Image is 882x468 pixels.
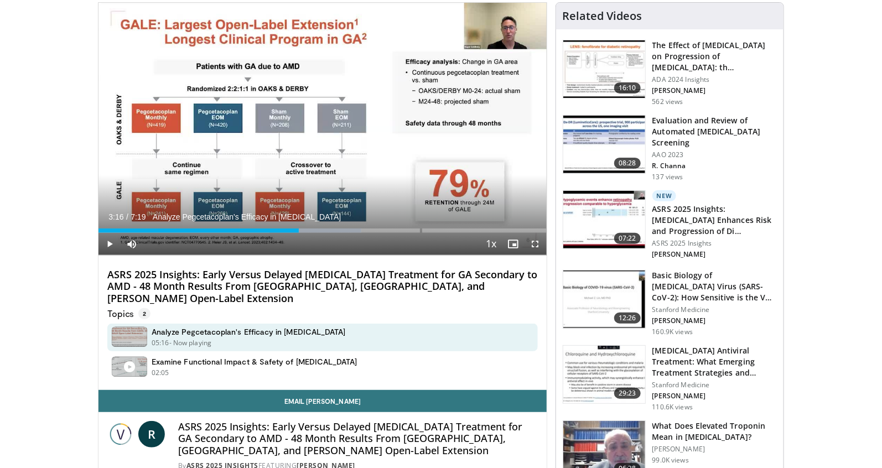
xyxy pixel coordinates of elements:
[98,390,547,412] a: Email [PERSON_NAME]
[563,270,777,336] a: 12:26 Basic Biology of [MEDICAL_DATA] Virus (SARS-CoV-2): How Sensitive is the V… Stanford Medici...
[152,338,169,348] p: 05:16
[614,158,641,169] span: 08:28
[563,191,645,248] img: 811f7216-08db-4bfe-a25d-f2112b9ddfd4.150x105_q85_crop-smart_upscale.jpg
[652,173,683,181] p: 137 views
[525,233,547,255] button: Fullscreen
[563,116,645,173] img: 248bb033-a51e-4bc9-89a8-541868ab15fb.150x105_q85_crop-smart_upscale.jpg
[652,305,777,314] p: Stanford Medicine
[652,381,777,389] p: Stanford Medicine
[563,271,645,328] img: e1ef609c-e6f9-4a06-a5f9-e4860df13421.150x105_q85_crop-smart_upscale.jpg
[107,269,538,305] h4: ASRS 2025 Insights: Early Versus Delayed [MEDICAL_DATA] Treatment for GA Secondary to AMD - 48 Mo...
[563,9,642,23] h4: Related Videos
[563,190,777,261] a: 07:22 New ASRS 2025 Insights: [MEDICAL_DATA] Enhances Risk and Progression of Di… ASRS 2025 Insig...
[152,357,357,367] h4: Examine Functional Impact & Safety of [MEDICAL_DATA]
[652,316,777,325] p: [PERSON_NAME]
[614,313,641,324] span: 12:26
[652,270,777,303] h3: Basic Biology of [MEDICAL_DATA] Virus (SARS-CoV-2): How Sensitive is the V…
[98,3,547,256] video-js: Video Player
[614,388,641,399] span: 29:23
[107,421,134,448] img: ASRS 2025 Insights
[614,82,641,93] span: 16:10
[652,345,777,378] h3: [MEDICAL_DATA] Antiviral Treatment: What Emerging Treatment Strategies and…
[652,115,777,148] h3: Evaluation and Review of Automated [MEDICAL_DATA] Screening
[652,392,777,401] p: [PERSON_NAME]
[98,233,121,255] button: Play
[126,212,128,221] span: /
[652,150,777,159] p: AAO 2023
[652,327,693,336] p: 160.9K views
[169,338,212,348] p: - Now playing
[563,346,645,403] img: f07580cd-e9a1-40f8-9fb1-f14d1a9704d8.150x105_q85_crop-smart_upscale.jpg
[652,420,777,443] h3: What Does Elevated Troponin Mean in [MEDICAL_DATA]?
[652,403,693,412] p: 110.6K views
[563,345,777,412] a: 29:23 [MEDICAL_DATA] Antiviral Treatment: What Emerging Treatment Strategies and… Stanford Medici...
[614,233,641,244] span: 07:22
[652,456,689,465] p: 99.0K views
[563,40,777,106] a: 16:10 The Effect of [MEDICAL_DATA] on Progression of [MEDICAL_DATA]: th… ADA 2024 Insights [PERSO...
[138,308,151,319] span: 2
[502,233,525,255] button: Enable picture-in-picture mode
[652,97,683,106] p: 562 views
[153,212,341,222] span: Analyze Pegcetacoplan's Efficacy in [MEDICAL_DATA]
[652,190,677,201] p: New
[652,86,777,95] p: [PERSON_NAME]
[152,368,169,378] p: 02:05
[563,115,777,181] a: 08:28 Evaluation and Review of Automated [MEDICAL_DATA] Screening AAO 2023 R. Channa 137 views
[652,40,777,73] h3: The Effect of [MEDICAL_DATA] on Progression of [MEDICAL_DATA]: th…
[108,212,123,221] span: 3:16
[107,308,151,319] p: Topics
[178,421,538,457] h4: ASRS 2025 Insights: Early Versus Delayed [MEDICAL_DATA] Treatment for GA Secondary to AMD - 48 Mo...
[152,327,346,337] h4: Analyze Pegcetacoplan's Efficacy in [MEDICAL_DATA]
[652,75,777,84] p: ADA 2024 Insights
[652,204,777,237] h3: ASRS 2025 Insights: [MEDICAL_DATA] Enhances Risk and Progression of Di…
[563,40,645,98] img: ed6e6999-a48d-45e9-a580-e1677371aeaf.150x105_q85_crop-smart_upscale.jpg
[138,421,165,448] a: R
[652,162,777,170] p: R. Channa
[131,212,146,221] span: 7:19
[652,239,777,248] p: ASRS 2025 Insights
[121,233,143,255] button: Mute
[652,445,777,454] p: [PERSON_NAME]
[480,233,502,255] button: Playback Rate
[652,250,777,259] p: [PERSON_NAME]
[98,228,547,233] div: Progress Bar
